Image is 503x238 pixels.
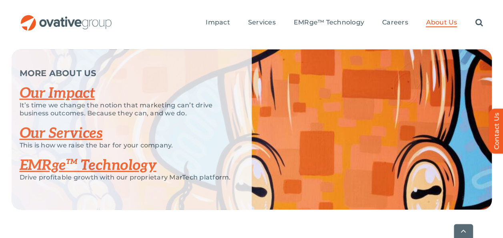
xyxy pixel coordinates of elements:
a: Search [475,18,483,27]
span: Impact [206,18,230,26]
p: It’s time we change the notion that marketing can’t drive business outcomes. Because they can, an... [20,101,232,117]
a: EMRge™ Technology [20,157,156,174]
a: OG_Full_horizontal_RGB [20,14,112,22]
p: Drive profitable growth with our proprietary MarTech platform. [20,173,232,182]
span: Careers [382,18,408,26]
a: Services [248,18,276,27]
a: Impact [206,18,230,27]
span: EMRge™ Technology [294,18,364,26]
nav: Menu [206,10,483,36]
p: This is how we raise the bar for your company. [20,141,232,149]
p: MORE ABOUT US [20,69,232,77]
span: About Us [426,18,457,26]
a: Our Impact [20,85,95,102]
a: Our Services [20,125,103,142]
a: Careers [382,18,408,27]
span: Services [248,18,276,26]
a: EMRge™ Technology [294,18,364,27]
a: About Us [426,18,457,27]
